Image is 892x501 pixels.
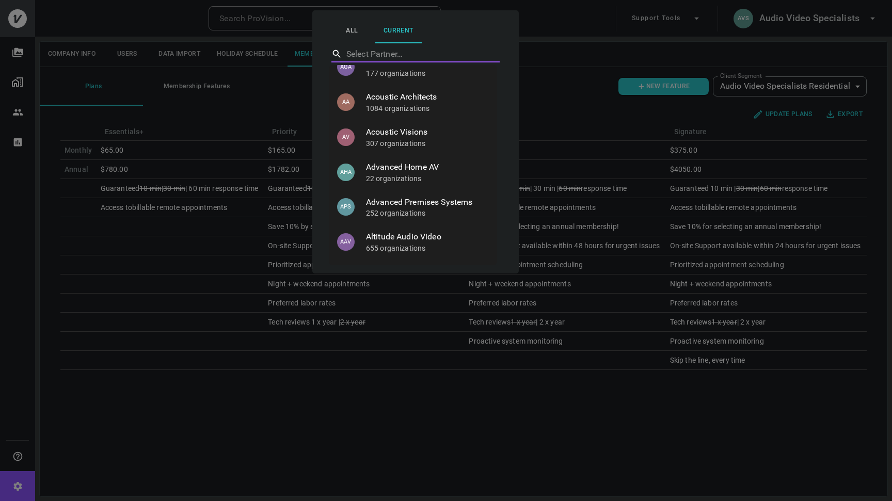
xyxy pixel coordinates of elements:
[366,138,489,149] p: 307 organizations
[366,208,489,218] p: 252 organizations
[366,173,489,184] p: 22 organizations
[337,233,355,251] p: AAV
[337,93,355,111] p: AA
[366,161,489,173] span: Advanced Home AV
[337,198,355,216] p: APS
[366,243,489,253] p: 655 organizations
[329,19,375,43] button: All
[375,19,422,43] button: Current
[366,196,489,208] span: Advanced Premises Systems
[366,231,489,243] span: Altitude Audio Video
[346,46,484,62] input: Select Partner…
[337,58,355,76] p: AGA
[337,164,355,181] p: AHA
[366,126,489,138] span: Acoustic Visions
[366,103,489,114] p: 1084 organizations
[499,52,501,54] button: Close
[337,128,355,146] p: AV
[366,91,489,103] span: Acoustic Architects
[366,68,489,78] p: 177 organizations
